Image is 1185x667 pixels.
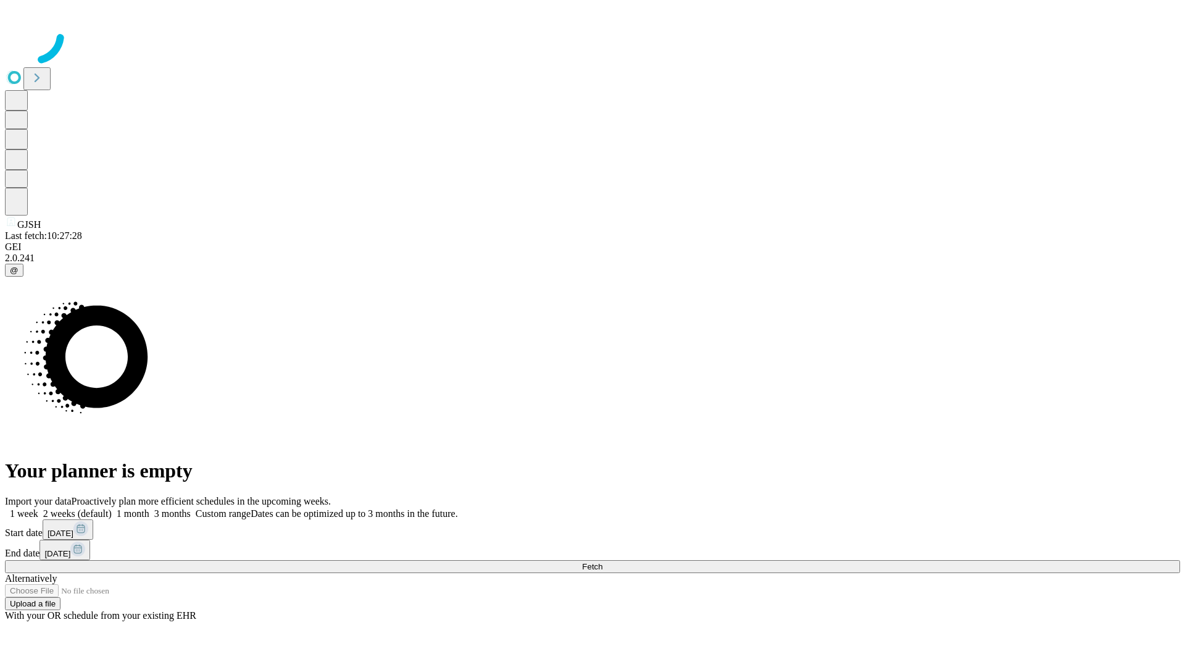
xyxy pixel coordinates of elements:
[154,508,191,519] span: 3 months
[5,610,196,621] span: With your OR schedule from your existing EHR
[5,540,1180,560] div: End date
[10,508,38,519] span: 1 week
[44,549,70,558] span: [DATE]
[5,230,82,241] span: Last fetch: 10:27:28
[5,459,1180,482] h1: Your planner is empty
[5,241,1180,253] div: GEI
[17,219,41,230] span: GJSH
[48,529,73,538] span: [DATE]
[196,508,251,519] span: Custom range
[10,266,19,275] span: @
[72,496,331,506] span: Proactively plan more efficient schedules in the upcoming weeks.
[5,560,1180,573] button: Fetch
[5,597,60,610] button: Upload a file
[117,508,149,519] span: 1 month
[251,508,457,519] span: Dates can be optimized up to 3 months in the future.
[5,519,1180,540] div: Start date
[39,540,90,560] button: [DATE]
[43,508,112,519] span: 2 weeks (default)
[582,562,602,571] span: Fetch
[5,264,23,277] button: @
[5,573,57,584] span: Alternatively
[5,496,72,506] span: Import your data
[43,519,93,540] button: [DATE]
[5,253,1180,264] div: 2.0.241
